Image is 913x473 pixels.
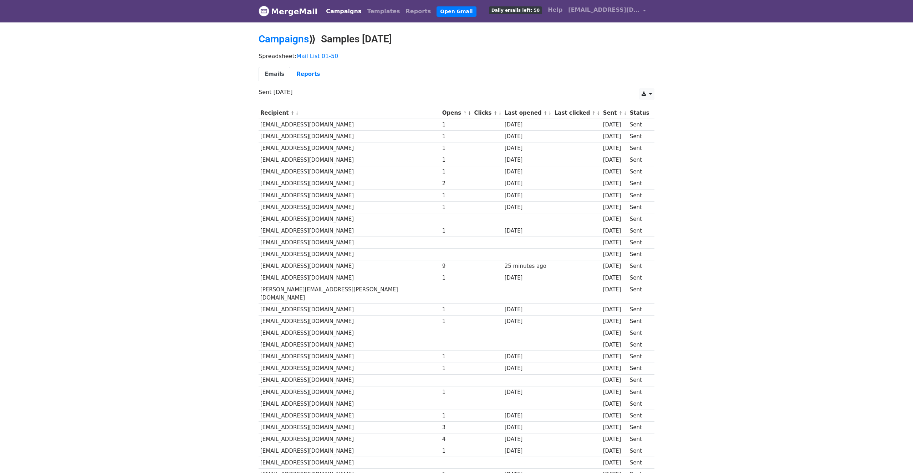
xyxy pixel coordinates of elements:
[290,67,326,82] a: Reports
[403,4,434,19] a: Reports
[259,178,440,189] td: [EMAIL_ADDRESS][DOMAIN_NAME]
[498,110,502,116] a: ↓
[259,386,440,398] td: [EMAIL_ADDRESS][DOMAIN_NAME]
[505,227,551,235] div: [DATE]
[628,189,651,201] td: Sent
[259,260,440,272] td: [EMAIL_ADDRESS][DOMAIN_NAME]
[628,260,651,272] td: Sent
[473,107,503,119] th: Clicks
[259,6,269,16] img: MergeMail logo
[259,33,309,45] a: Campaigns
[603,329,627,337] div: [DATE]
[592,110,596,116] a: ↑
[628,410,651,421] td: Sent
[628,178,651,189] td: Sent
[259,249,440,260] td: [EMAIL_ADDRESS][DOMAIN_NAME]
[628,445,651,457] td: Sent
[259,107,440,119] th: Recipient
[628,398,651,410] td: Sent
[628,237,651,249] td: Sent
[442,156,471,164] div: 1
[603,156,627,164] div: [DATE]
[628,386,651,398] td: Sent
[442,144,471,152] div: 1
[603,192,627,200] div: [DATE]
[505,435,551,443] div: [DATE]
[442,168,471,176] div: 1
[603,132,627,141] div: [DATE]
[505,168,551,176] div: [DATE]
[619,110,623,116] a: ↑
[628,284,651,304] td: Sent
[259,339,440,351] td: [EMAIL_ADDRESS][DOMAIN_NAME]
[442,132,471,141] div: 1
[603,144,627,152] div: [DATE]
[442,192,471,200] div: 1
[259,363,440,374] td: [EMAIL_ADDRESS][DOMAIN_NAME]
[259,410,440,421] td: [EMAIL_ADDRESS][DOMAIN_NAME]
[628,316,651,327] td: Sent
[628,107,651,119] th: Status
[505,274,551,282] div: [DATE]
[603,400,627,408] div: [DATE]
[437,6,476,17] a: Open Gmail
[259,142,440,154] td: [EMAIL_ADDRESS][DOMAIN_NAME]
[489,6,542,14] span: Daily emails left: 50
[553,107,601,119] th: Last clicked
[468,110,471,116] a: ↓
[545,3,565,17] a: Help
[295,110,299,116] a: ↓
[505,364,551,373] div: [DATE]
[442,412,471,420] div: 1
[628,363,651,374] td: Sent
[628,154,651,166] td: Sent
[364,4,403,19] a: Templates
[259,213,440,225] td: [EMAIL_ADDRESS][DOMAIN_NAME]
[494,110,498,116] a: ↑
[603,215,627,223] div: [DATE]
[442,180,471,188] div: 2
[505,447,551,455] div: [DATE]
[603,262,627,270] div: [DATE]
[623,110,627,116] a: ↓
[259,316,440,327] td: [EMAIL_ADDRESS][DOMAIN_NAME]
[442,274,471,282] div: 1
[259,52,654,60] p: Spreadsheet:
[628,339,651,351] td: Sent
[628,304,651,316] td: Sent
[603,286,627,294] div: [DATE]
[505,192,551,200] div: [DATE]
[296,53,338,59] a: Mail List 01-50
[486,3,545,17] a: Daily emails left: 50
[628,142,651,154] td: Sent
[603,239,627,247] div: [DATE]
[259,433,440,445] td: [EMAIL_ADDRESS][DOMAIN_NAME]
[628,457,651,469] td: Sent
[505,121,551,129] div: [DATE]
[505,388,551,396] div: [DATE]
[442,227,471,235] div: 1
[463,110,467,116] a: ↑
[259,284,440,304] td: [PERSON_NAME][EMAIL_ADDRESS][PERSON_NAME][DOMAIN_NAME]
[442,353,471,361] div: 1
[603,388,627,396] div: [DATE]
[628,213,651,225] td: Sent
[603,423,627,432] div: [DATE]
[628,422,651,433] td: Sent
[601,107,628,119] th: Sent
[259,201,440,213] td: [EMAIL_ADDRESS][DOMAIN_NAME]
[259,237,440,249] td: [EMAIL_ADDRESS][DOMAIN_NAME]
[259,351,440,363] td: [EMAIL_ADDRESS][DOMAIN_NAME]
[596,110,600,116] a: ↓
[442,423,471,432] div: 3
[603,306,627,314] div: [DATE]
[603,180,627,188] div: [DATE]
[442,203,471,212] div: 1
[628,119,651,131] td: Sent
[505,180,551,188] div: [DATE]
[259,457,440,469] td: [EMAIL_ADDRESS][DOMAIN_NAME]
[259,4,317,19] a: MergeMail
[628,131,651,142] td: Sent
[259,374,440,386] td: [EMAIL_ADDRESS][DOMAIN_NAME]
[603,376,627,384] div: [DATE]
